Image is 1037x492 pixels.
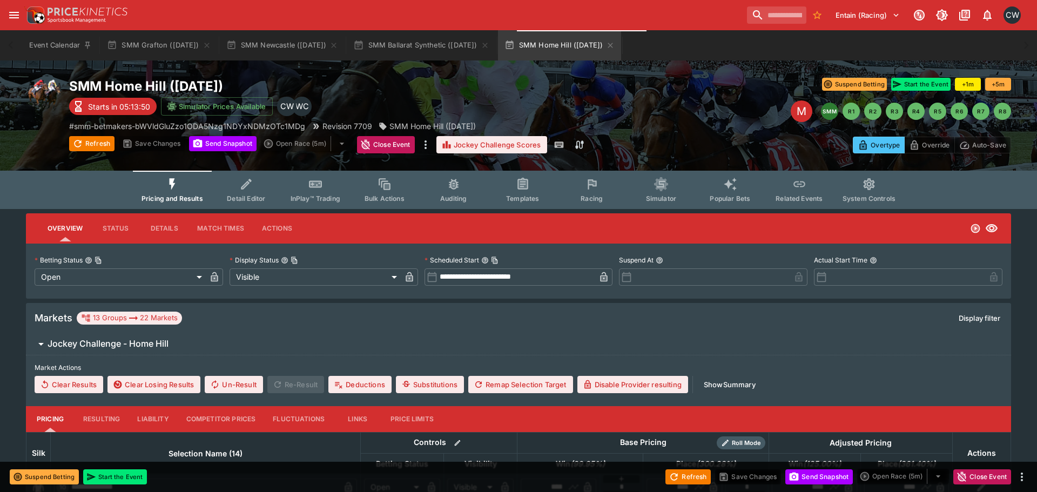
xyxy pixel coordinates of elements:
button: +5m [985,78,1011,91]
button: SMM Ballarat Synthetic ([DATE]) [347,30,495,60]
span: Betting Status [364,457,440,470]
div: 13 Groups 22 Markets [81,312,178,325]
h5: Markets [35,312,72,324]
button: Suspend Betting [822,78,887,91]
button: Suspend At [656,257,663,264]
button: Event Calendar [23,30,98,60]
button: SMM Newcastle ([DATE]) [220,30,345,60]
div: Edit Meeting [791,100,812,122]
svg: Open [970,223,981,234]
h2: Copy To Clipboard [69,78,540,95]
span: Simulator [646,194,676,203]
p: Suspend At [619,255,654,265]
span: Win(99.95%) [544,457,617,470]
button: Simulator Prices Available [161,97,273,116]
button: Overview [39,215,91,241]
button: R6 [951,103,968,120]
button: Liability [129,406,177,432]
div: Event type filters [133,171,904,209]
button: Start the Event [83,469,147,484]
button: R4 [907,103,925,120]
em: ( 300.28 %) [696,457,736,470]
button: Clear Results [35,376,103,393]
span: Related Events [776,194,823,203]
p: Override [922,139,950,151]
p: Overtype [871,139,900,151]
button: Jockey Challenge - Home Hill [26,333,1011,355]
button: Select Tenant [829,6,906,24]
span: Detail Editor [227,194,265,203]
p: Betting Status [35,255,83,265]
button: Status [91,215,140,241]
span: Place(300.28%) [664,457,748,470]
div: Visible [230,268,401,286]
img: horse_racing.png [26,78,60,112]
p: Starts in 05:13:50 [88,101,150,112]
button: Start the Event [891,78,951,91]
button: Refresh [665,469,711,484]
button: Match Times [188,215,253,241]
div: Open [35,268,206,286]
button: Price Limits [382,406,442,432]
button: Auto-Save [954,137,1011,153]
span: Auditing [440,194,467,203]
button: Documentation [955,5,974,25]
p: Display Status [230,255,279,265]
th: Controls [361,432,517,453]
button: Links [333,406,382,432]
button: R5 [929,103,946,120]
button: Pricing [26,406,75,432]
p: SMM Home Hill ([DATE]) [389,120,476,132]
button: Send Snapshot [785,469,853,484]
button: open drawer [4,5,24,25]
button: ShowSummary [697,376,762,393]
button: Connected to PK [910,5,929,25]
th: Silk [26,432,51,474]
button: Deductions [328,376,392,393]
button: Override [904,137,954,153]
button: Substitutions [396,376,464,393]
span: Re-Result [267,376,324,393]
img: Sportsbook Management [48,18,106,23]
div: Start From [853,137,1011,153]
button: Copy To Clipboard [291,257,298,264]
span: Racing [581,194,603,203]
button: R8 [994,103,1011,120]
em: ( 125.00 %) [803,457,841,470]
span: Templates [506,194,539,203]
div: split button [261,136,353,151]
button: R7 [972,103,989,120]
button: Toggle light/dark mode [932,5,952,25]
span: InPlay™ Trading [291,194,340,203]
button: more [1015,470,1028,483]
input: search [747,6,806,24]
p: Actual Start Time [814,255,867,265]
span: Selection Name (14) [157,447,254,460]
button: R1 [843,103,860,120]
p: Copy To Clipboard [69,120,305,132]
th: Adjusted Pricing [769,432,952,453]
span: Bulk Actions [365,194,405,203]
button: Remap Selection Target [468,376,573,393]
button: Copy To Clipboard [491,257,499,264]
button: Copy To Clipboard [95,257,102,264]
button: Un-Result [205,376,262,393]
button: Suspend Betting [10,469,79,484]
button: Actions [253,215,301,241]
img: PriceKinetics [48,8,127,16]
button: +1m [955,78,981,91]
button: Bulk edit [450,436,464,450]
h6: Jockey Challenge - Home Hill [48,338,169,349]
button: Disable Provider resulting [577,376,688,393]
button: Display StatusCopy To Clipboard [281,257,288,264]
p: Revision 7709 [322,120,372,132]
button: Resulting [75,406,129,432]
button: Actual Start Time [870,257,877,264]
button: Clint Wallis [1000,3,1024,27]
button: SMM Grafton ([DATE]) [100,30,217,60]
button: Display filter [952,309,1007,327]
button: Notifications [978,5,997,25]
div: Wyman Chen [292,97,312,116]
button: Competitor Prices [178,406,265,432]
